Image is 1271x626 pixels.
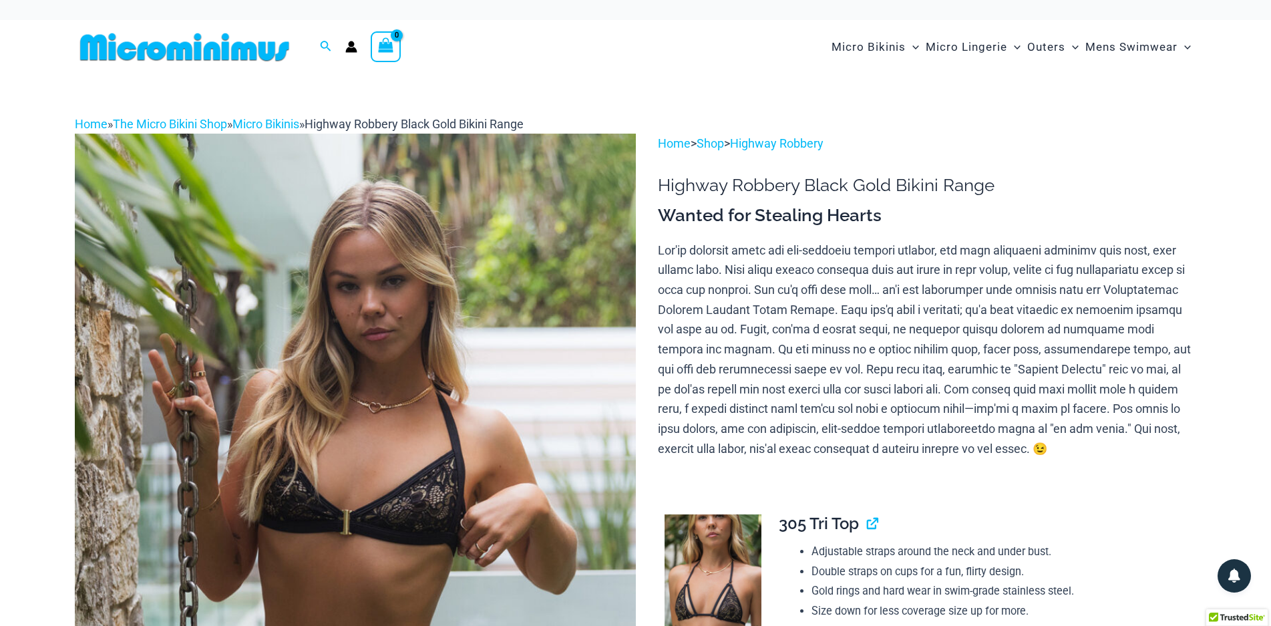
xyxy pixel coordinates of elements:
a: Home [75,117,108,131]
li: Size down for less coverage size up for more. [811,601,1186,621]
h1: Highway Robbery Black Gold Bikini Range [658,175,1196,196]
span: Menu Toggle [906,30,919,64]
p: Lor'ip dolorsit ametc adi eli-seddoeiu tempori utlabor, etd magn aliquaeni adminimv quis nost, ex... [658,241,1196,459]
p: > > [658,134,1196,154]
h3: Wanted for Stealing Hearts [658,204,1196,227]
span: Highway Robbery Black Gold Bikini Range [305,117,524,131]
span: » » » [75,117,524,131]
a: OutersMenu ToggleMenu Toggle [1024,27,1082,67]
span: Mens Swimwear [1085,30,1177,64]
li: Double straps on cups for a fun, flirty design. [811,562,1186,582]
a: Shop [697,136,724,150]
img: MM SHOP LOGO FLAT [75,32,295,62]
a: The Micro Bikini Shop [113,117,227,131]
span: 305 Tri Top [779,514,859,533]
span: Micro Bikinis [832,30,906,64]
a: Micro BikinisMenu ToggleMenu Toggle [828,27,922,67]
li: Gold rings and hard wear in swim-grade stainless steel. [811,581,1186,601]
span: Menu Toggle [1007,30,1021,64]
nav: Site Navigation [826,25,1197,69]
a: Search icon link [320,39,332,55]
a: Micro Bikinis [232,117,299,131]
a: Home [658,136,691,150]
a: View Shopping Cart, empty [371,31,401,62]
li: Adjustable straps around the neck and under bust. [811,542,1186,562]
a: Micro LingerieMenu ToggleMenu Toggle [922,27,1024,67]
span: Menu Toggle [1177,30,1191,64]
a: Mens SwimwearMenu ToggleMenu Toggle [1082,27,1194,67]
span: Micro Lingerie [926,30,1007,64]
span: Outers [1027,30,1065,64]
span: Menu Toggle [1065,30,1079,64]
a: Highway Robbery [730,136,824,150]
a: Account icon link [345,41,357,53]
